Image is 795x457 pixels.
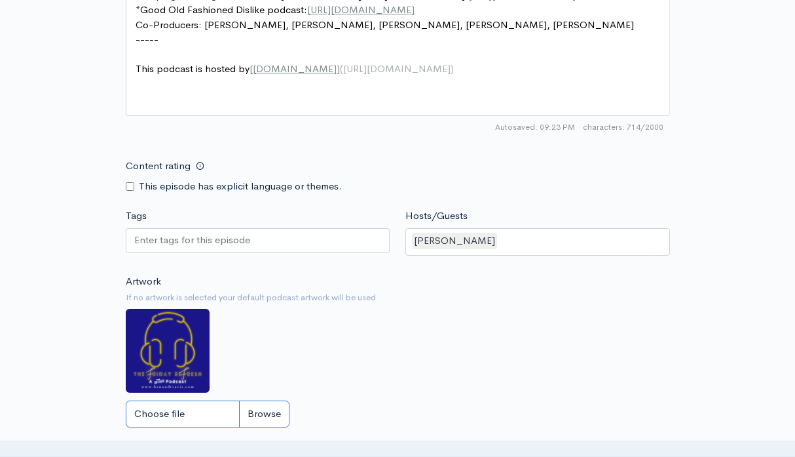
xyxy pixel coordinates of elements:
span: [URL][DOMAIN_NAME] [307,3,415,16]
div: [PERSON_NAME] [412,233,497,249]
span: [DOMAIN_NAME] [253,62,337,75]
label: Tags [126,209,147,224]
label: Content rating [126,153,191,180]
span: 714/2000 [583,121,663,133]
span: [URL][DOMAIN_NAME] [343,62,451,75]
label: Artwork [126,274,161,289]
span: Autosaved: 09:23 PM [495,121,575,133]
label: Hosts/Guests [405,209,468,224]
input: Enter tags for this episode [134,233,252,248]
span: ( [340,62,343,75]
span: ] [337,62,340,75]
span: This podcast is hosted by [136,62,454,75]
span: ----- [136,33,158,45]
label: This episode has explicit language or themes. [139,179,342,194]
span: Co-Producers: [PERSON_NAME], [PERSON_NAME], [PERSON_NAME], [PERSON_NAME], [PERSON_NAME] [136,18,634,31]
span: Good Old Fashioned Dislike podcast: [140,3,307,16]
span: ) [451,62,454,75]
span: [ [250,62,253,75]
small: If no artwork is selected your default podcast artwork will be used [126,291,670,304]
